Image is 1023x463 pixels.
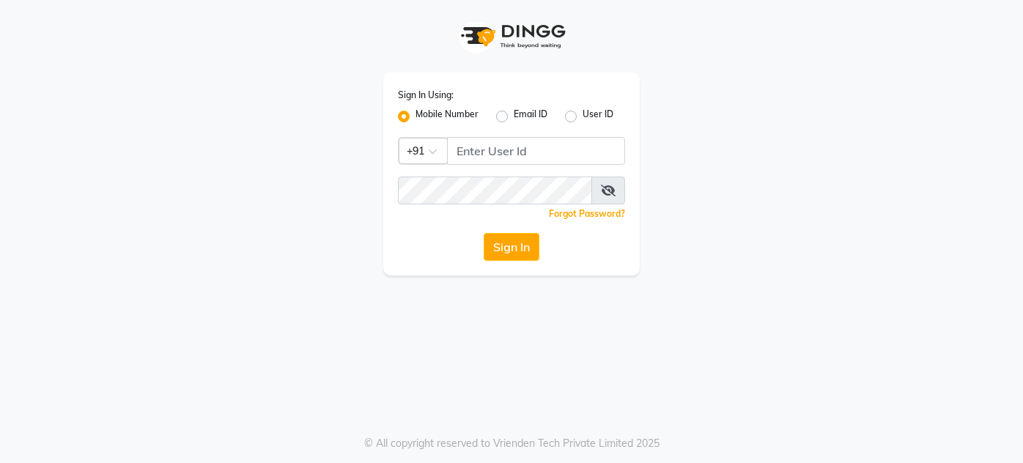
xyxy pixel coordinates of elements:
[484,233,539,261] button: Sign In
[453,15,570,58] img: logo1.svg
[549,208,625,219] a: Forgot Password?
[398,89,454,102] label: Sign In Using:
[583,108,613,125] label: User ID
[398,177,592,204] input: Username
[514,108,547,125] label: Email ID
[416,108,479,125] label: Mobile Number
[447,137,625,165] input: Username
